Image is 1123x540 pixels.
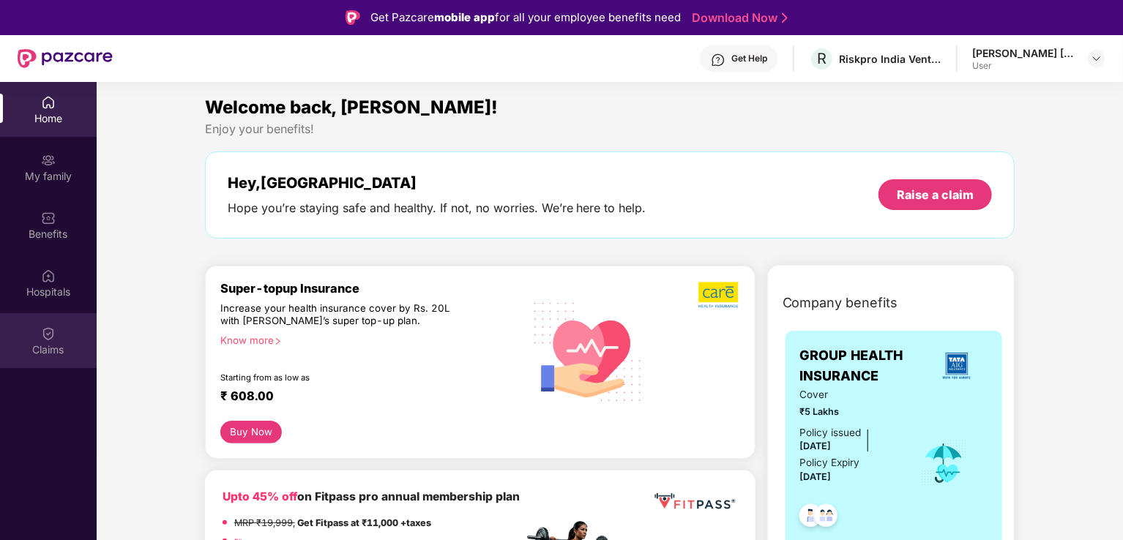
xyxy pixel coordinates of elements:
[223,490,297,503] b: Upto 45% off
[1091,53,1103,64] img: svg+xml;base64,PHN2ZyBpZD0iRHJvcGRvd24tMzJ4MzIiIHhtbG5zPSJodHRwOi8vd3d3LnczLm9yZy8yMDAwL3N2ZyIgd2...
[800,455,860,470] div: Policy Expiry
[652,488,737,515] img: fppp.png
[698,281,740,309] img: b5dec4f62d2307b9de63beb79f102df3.png
[800,425,862,440] div: Policy issued
[972,60,1075,72] div: User
[523,285,654,417] img: svg+xml;base64,PHN2ZyB4bWxucz0iaHR0cDovL3d3dy53My5vcmcvMjAwMC9zdmciIHhtbG5zOnhsaW5rPSJodHRwOi8vd3...
[41,211,56,225] img: svg+xml;base64,PHN2ZyBpZD0iQmVuZWZpdHMiIHhtbG5zPSJodHRwOi8vd3d3LnczLm9yZy8yMDAwL3N2ZyIgd2lkdGg9Ij...
[41,326,56,341] img: svg+xml;base64,PHN2ZyBpZD0iQ2xhaW0iIHhtbG5zPSJodHRwOi8vd3d3LnczLm9yZy8yMDAwL3N2ZyIgd2lkdGg9IjIwIi...
[839,52,941,66] div: Riskpro India Ventures Private Limited
[800,405,900,419] span: ₹5 Lakhs
[897,187,974,203] div: Raise a claim
[711,53,725,67] img: svg+xml;base64,PHN2ZyBpZD0iSGVscC0zMngzMiIgeG1sbnM9Imh0dHA6Ly93d3cudzMub3JnLzIwMDAvc3ZnIiB3aWR0aD...
[793,500,829,536] img: svg+xml;base64,PHN2ZyB4bWxucz0iaHR0cDovL3d3dy53My5vcmcvMjAwMC9zdmciIHdpZHRoPSI0OC45NDMiIGhlaWdodD...
[205,97,498,118] span: Welcome back, [PERSON_NAME]!
[808,500,844,536] img: svg+xml;base64,PHN2ZyB4bWxucz0iaHR0cDovL3d3dy53My5vcmcvMjAwMC9zdmciIHdpZHRoPSI0OC45MTUiIGhlaWdodD...
[220,302,460,329] div: Increase your health insurance cover by Rs. 20L with [PERSON_NAME]’s super top-up plan.
[18,49,113,68] img: New Pazcare Logo
[783,293,898,313] span: Company benefits
[972,46,1075,60] div: [PERSON_NAME] [PERSON_NAME]
[817,50,827,67] span: R
[220,421,283,443] button: Buy Now
[297,517,431,528] strong: Get Fitpass at ₹11,000 +taxes
[692,10,783,26] a: Download Now
[731,53,767,64] div: Get Help
[220,389,509,406] div: ₹ 608.00
[434,10,495,24] strong: mobile app
[920,439,968,487] img: icon
[41,95,56,110] img: svg+xml;base64,PHN2ZyBpZD0iSG9tZSIgeG1sbnM9Imh0dHA6Ly93d3cudzMub3JnLzIwMDAvc3ZnIiB3aWR0aD0iMjAiIG...
[800,345,926,387] span: GROUP HEALTH INSURANCE
[782,10,788,26] img: Stroke
[274,337,282,345] span: right
[220,372,461,383] div: Starting from as low as
[937,346,977,386] img: insurerLogo
[220,281,523,296] div: Super-topup Insurance
[234,517,295,528] del: MRP ₹19,999,
[346,10,360,25] img: Logo
[228,174,646,192] div: Hey, [GEOGRAPHIC_DATA]
[800,387,900,402] span: Cover
[223,490,520,503] b: on Fitpass pro annual membership plan
[228,200,646,216] div: Hope you’re staying safe and healthy. If not, no worries. We’re here to help.
[41,153,56,168] img: svg+xml;base64,PHN2ZyB3aWR0aD0iMjAiIGhlaWdodD0iMjAiIHZpZXdCb3g9IjAgMCAyMCAyMCIgZmlsbD0ibm9uZSIgeG...
[800,440,832,451] span: [DATE]
[370,9,681,26] div: Get Pazcare for all your employee benefits need
[800,471,832,482] span: [DATE]
[220,334,515,345] div: Know more
[205,121,1015,137] div: Enjoy your benefits!
[41,269,56,283] img: svg+xml;base64,PHN2ZyBpZD0iSG9zcGl0YWxzIiB4bWxucz0iaHR0cDovL3d3dy53My5vcmcvMjAwMC9zdmciIHdpZHRoPS...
